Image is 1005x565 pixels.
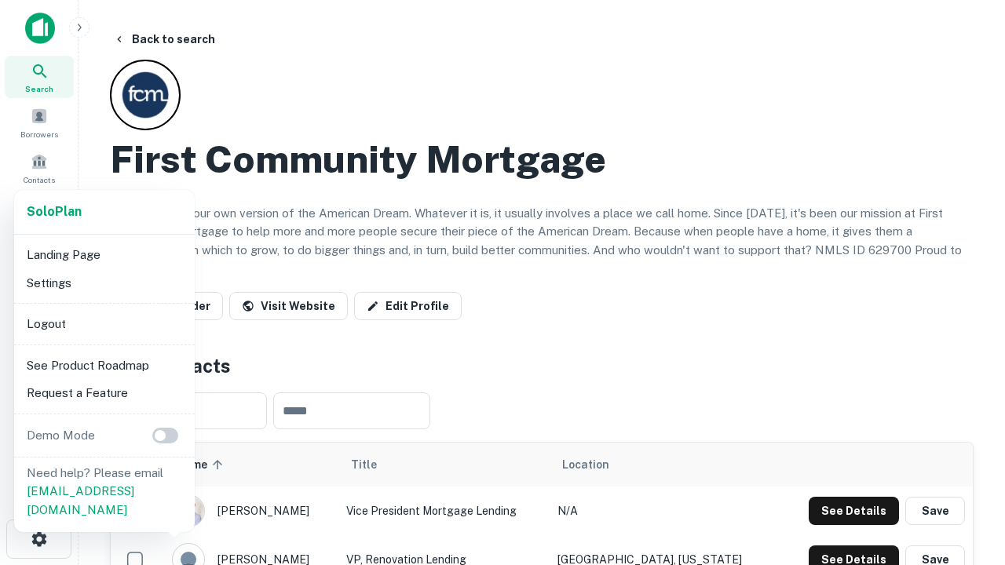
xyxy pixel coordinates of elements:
p: Need help? Please email [27,464,182,519]
p: Demo Mode [20,426,101,445]
li: Logout [20,310,188,338]
a: SoloPlan [27,202,82,221]
li: Settings [20,269,188,297]
li: Landing Page [20,241,188,269]
strong: Solo Plan [27,204,82,219]
a: [EMAIL_ADDRESS][DOMAIN_NAME] [27,484,134,516]
iframe: Chat Widget [926,389,1005,465]
li: See Product Roadmap [20,352,188,380]
li: Request a Feature [20,379,188,407]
